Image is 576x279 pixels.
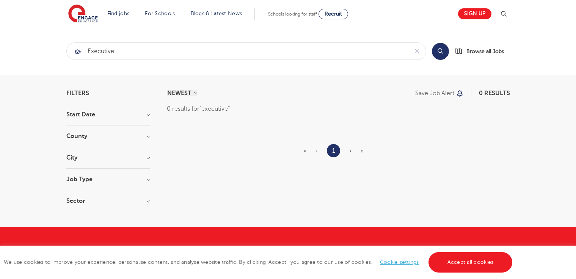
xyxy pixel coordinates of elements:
h3: Sector [66,198,150,204]
span: » [361,147,364,154]
a: Accept all cookies [428,252,513,273]
span: Schools looking for staff [268,11,317,17]
span: Recruit [325,11,342,17]
q: executive [199,105,230,112]
a: Blogs & Latest News [191,11,242,16]
h3: City [66,155,150,161]
button: Save job alert [415,90,464,96]
a: Browse all Jobs [455,47,510,56]
a: Cookie settings [380,259,419,265]
h3: County [66,133,150,139]
span: We use cookies to improve your experience, personalise content, and analyse website traffic. By c... [4,259,514,265]
span: 0 results [479,90,510,97]
a: For Schools [145,11,175,16]
a: 1 [332,146,335,156]
h3: Job Type [66,176,150,182]
button: Clear [408,43,426,60]
img: Engage Education [68,5,98,24]
input: Submit [67,43,408,60]
a: Recruit [319,9,348,19]
a: Find jobs [107,11,130,16]
p: Save job alert [415,90,454,96]
a: Sign up [458,8,491,19]
span: ‹ [316,147,318,154]
button: Search [432,43,449,60]
span: Filters [66,90,89,96]
span: › [349,147,352,154]
span: Browse all Jobs [466,47,504,56]
div: 0 results for [167,104,510,114]
h3: Start Date [66,111,150,118]
div: Submit [66,42,426,60]
span: « [304,147,307,154]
